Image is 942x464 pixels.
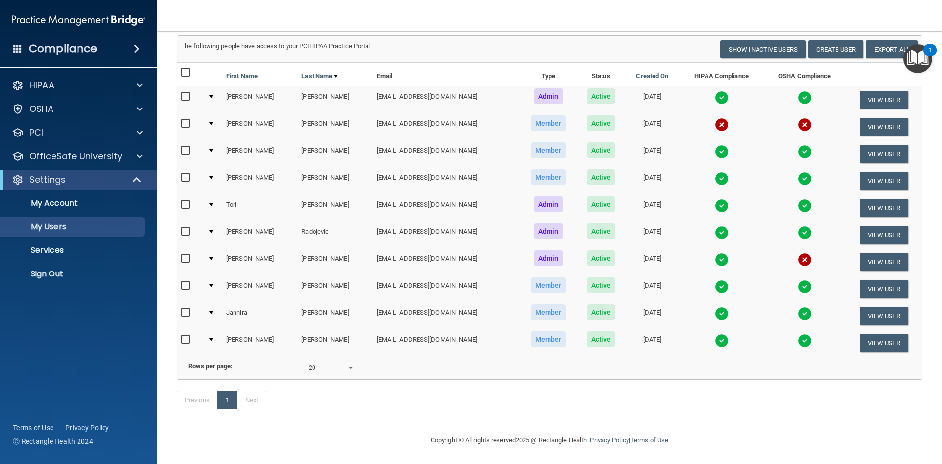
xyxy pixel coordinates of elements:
[587,223,615,239] span: Active
[222,221,297,248] td: [PERSON_NAME]
[373,221,520,248] td: [EMAIL_ADDRESS][DOMAIN_NAME]
[297,194,372,221] td: [PERSON_NAME]
[297,221,372,248] td: Radojevic
[531,169,566,185] span: Member
[6,222,140,232] p: My Users
[798,199,811,213] img: tick.e7d51cea.svg
[798,307,811,321] img: tick.e7d51cea.svg
[860,145,908,163] button: View User
[29,150,122,162] p: OfficeSafe University
[587,250,615,266] span: Active
[798,118,811,132] img: cross.ca9f0e7f.svg
[222,302,297,329] td: Jannira
[715,307,729,321] img: tick.e7d51cea.svg
[715,253,729,267] img: tick.e7d51cea.svg
[177,391,218,409] a: Previous
[625,248,680,275] td: [DATE]
[534,250,563,266] span: Admin
[181,42,370,50] span: The following people have access to your PCIHIPAA Practice Portal
[587,331,615,347] span: Active
[860,172,908,190] button: View User
[373,302,520,329] td: [EMAIL_ADDRESS][DOMAIN_NAME]
[625,302,680,329] td: [DATE]
[373,113,520,140] td: [EMAIL_ADDRESS][DOMAIN_NAME]
[531,142,566,158] span: Member
[903,44,932,73] button: Open Resource Center, 1 new notification
[6,198,140,208] p: My Account
[217,391,237,409] a: 1
[625,221,680,248] td: [DATE]
[373,194,520,221] td: [EMAIL_ADDRESS][DOMAIN_NAME]
[226,70,258,82] a: First Name
[798,145,811,159] img: tick.e7d51cea.svg
[222,86,297,113] td: [PERSON_NAME]
[715,280,729,294] img: tick.e7d51cea.svg
[6,269,140,279] p: Sign Out
[373,248,520,275] td: [EMAIL_ADDRESS][DOMAIN_NAME]
[860,91,908,109] button: View User
[222,113,297,140] td: [PERSON_NAME]
[798,172,811,186] img: tick.e7d51cea.svg
[866,40,918,58] a: Export All
[12,150,143,162] a: OfficeSafe University
[373,167,520,194] td: [EMAIL_ADDRESS][DOMAIN_NAME]
[625,86,680,113] td: [DATE]
[587,277,615,293] span: Active
[534,88,563,104] span: Admin
[531,277,566,293] span: Member
[29,127,43,138] p: PCI
[772,394,930,434] iframe: Drift Widget Chat Controller
[798,334,811,348] img: tick.e7d51cea.svg
[12,103,143,115] a: OSHA
[222,140,297,167] td: [PERSON_NAME]
[297,248,372,275] td: [PERSON_NAME]
[520,63,577,86] th: Type
[860,199,908,217] button: View User
[297,140,372,167] td: [PERSON_NAME]
[12,127,143,138] a: PCI
[808,40,863,58] button: Create User
[590,437,628,444] a: Privacy Policy
[715,334,729,348] img: tick.e7d51cea.svg
[625,194,680,221] td: [DATE]
[625,275,680,302] td: [DATE]
[715,199,729,213] img: tick.e7d51cea.svg
[29,80,54,91] p: HIPAA
[13,437,93,446] span: Ⓒ Rectangle Health 2024
[763,63,845,86] th: OSHA Compliance
[237,391,266,409] a: Next
[222,167,297,194] td: [PERSON_NAME]
[297,113,372,140] td: [PERSON_NAME]
[715,226,729,240] img: tick.e7d51cea.svg
[715,91,729,105] img: tick.e7d51cea.svg
[65,423,109,433] a: Privacy Policy
[29,103,54,115] p: OSHA
[12,80,143,91] a: HIPAA
[534,196,563,212] span: Admin
[587,88,615,104] span: Active
[798,280,811,294] img: tick.e7d51cea.svg
[798,226,811,240] img: tick.e7d51cea.svg
[625,140,680,167] td: [DATE]
[798,91,811,105] img: tick.e7d51cea.svg
[860,118,908,136] button: View User
[860,226,908,244] button: View User
[715,118,729,132] img: cross.ca9f0e7f.svg
[860,280,908,298] button: View User
[625,329,680,356] td: [DATE]
[222,329,297,356] td: [PERSON_NAME]
[373,275,520,302] td: [EMAIL_ADDRESS][DOMAIN_NAME]
[531,115,566,131] span: Member
[29,174,66,186] p: Settings
[577,63,625,86] th: Status
[222,275,297,302] td: [PERSON_NAME]
[13,423,53,433] a: Terms of Use
[587,304,615,320] span: Active
[373,63,520,86] th: Email
[12,174,142,186] a: Settings
[531,304,566,320] span: Member
[534,223,563,239] span: Admin
[860,253,908,271] button: View User
[928,50,932,63] div: 1
[587,115,615,131] span: Active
